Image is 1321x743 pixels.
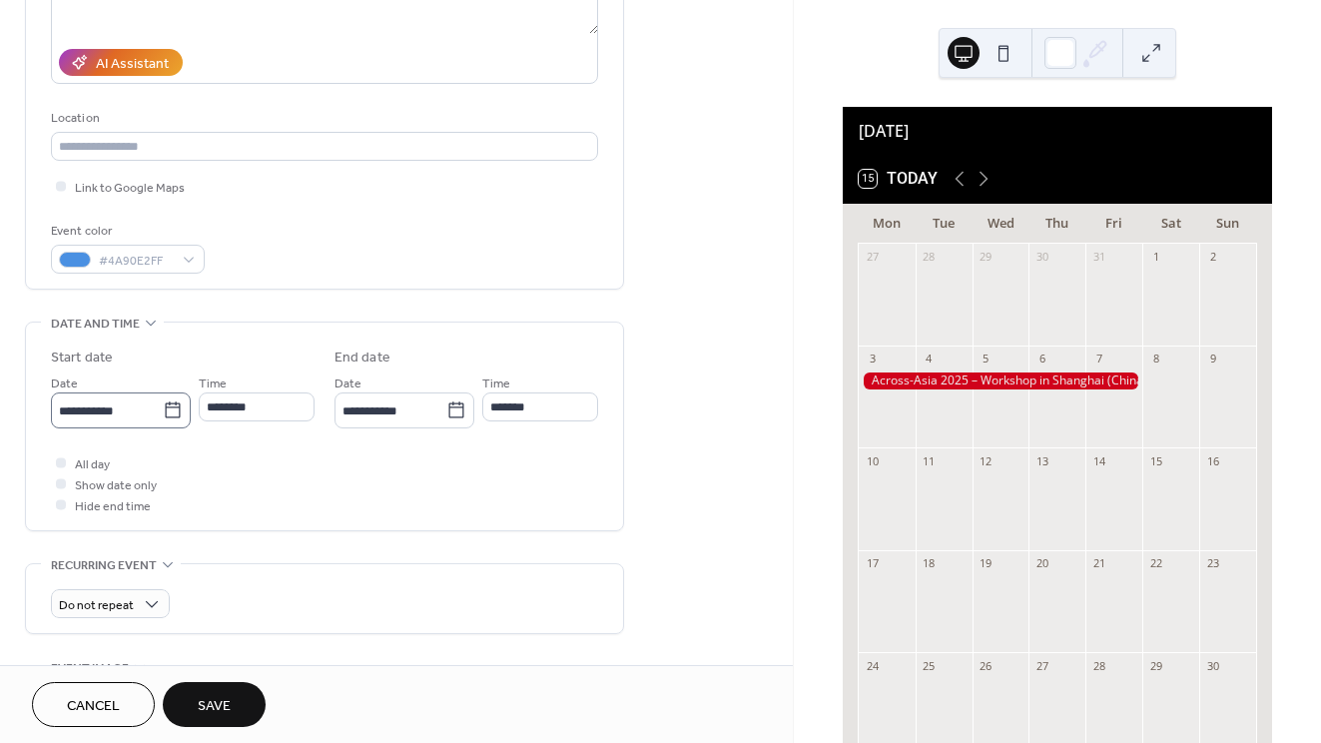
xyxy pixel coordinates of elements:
div: 20 [1034,556,1049,571]
span: Date [51,373,78,394]
span: Event image [51,658,129,679]
div: 4 [922,352,937,367]
div: 29 [979,250,993,265]
div: 23 [1205,556,1220,571]
span: All day [75,454,110,475]
div: Event color [51,221,201,242]
div: Mon [859,204,916,244]
div: 28 [922,250,937,265]
div: 22 [1148,556,1163,571]
div: 27 [1034,658,1049,673]
div: 15 [1148,453,1163,468]
div: Location [51,108,594,129]
div: 14 [1091,453,1106,468]
span: Cancel [67,696,120,717]
button: AI Assistant [59,49,183,76]
span: Link to Google Maps [75,178,185,199]
span: Time [199,373,227,394]
div: 17 [865,556,880,571]
button: Cancel [32,682,155,727]
span: Recurring event [51,555,157,576]
span: Date and time [51,314,140,335]
div: 8 [1148,352,1163,367]
div: End date [334,348,390,369]
button: 15Today [852,165,945,193]
div: 7 [1091,352,1106,367]
div: Sat [1142,204,1199,244]
span: Save [198,696,231,717]
div: 1 [1148,250,1163,265]
div: 2 [1205,250,1220,265]
div: 30 [1034,250,1049,265]
div: 24 [865,658,880,673]
span: Do not repeat [59,594,134,617]
div: 11 [922,453,937,468]
div: 30 [1205,658,1220,673]
button: Save [163,682,266,727]
div: 18 [922,556,937,571]
div: 19 [979,556,993,571]
div: 6 [1034,352,1049,367]
div: 16 [1205,453,1220,468]
div: 29 [1148,658,1163,673]
div: 10 [865,453,880,468]
div: 21 [1091,556,1106,571]
span: Hide end time [75,496,151,517]
span: #4A90E2FF [99,251,173,272]
div: Sun [1199,204,1256,244]
div: 27 [865,250,880,265]
div: 28 [1091,658,1106,673]
div: 26 [979,658,993,673]
div: 3 [865,352,880,367]
span: Time [482,373,510,394]
div: 13 [1034,453,1049,468]
div: Thu [1028,204,1085,244]
div: Tue [916,204,973,244]
div: Across-Asia 2025 – Workshop in Shanghai (China) [859,372,1142,389]
div: Fri [1085,204,1142,244]
div: AI Assistant [96,54,169,75]
div: Start date [51,348,113,369]
div: 9 [1205,352,1220,367]
div: 12 [979,453,993,468]
div: [DATE] [843,107,1272,155]
div: Wed [973,204,1029,244]
div: 5 [979,352,993,367]
span: Date [334,373,361,394]
span: Show date only [75,475,157,496]
div: 31 [1091,250,1106,265]
div: 25 [922,658,937,673]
